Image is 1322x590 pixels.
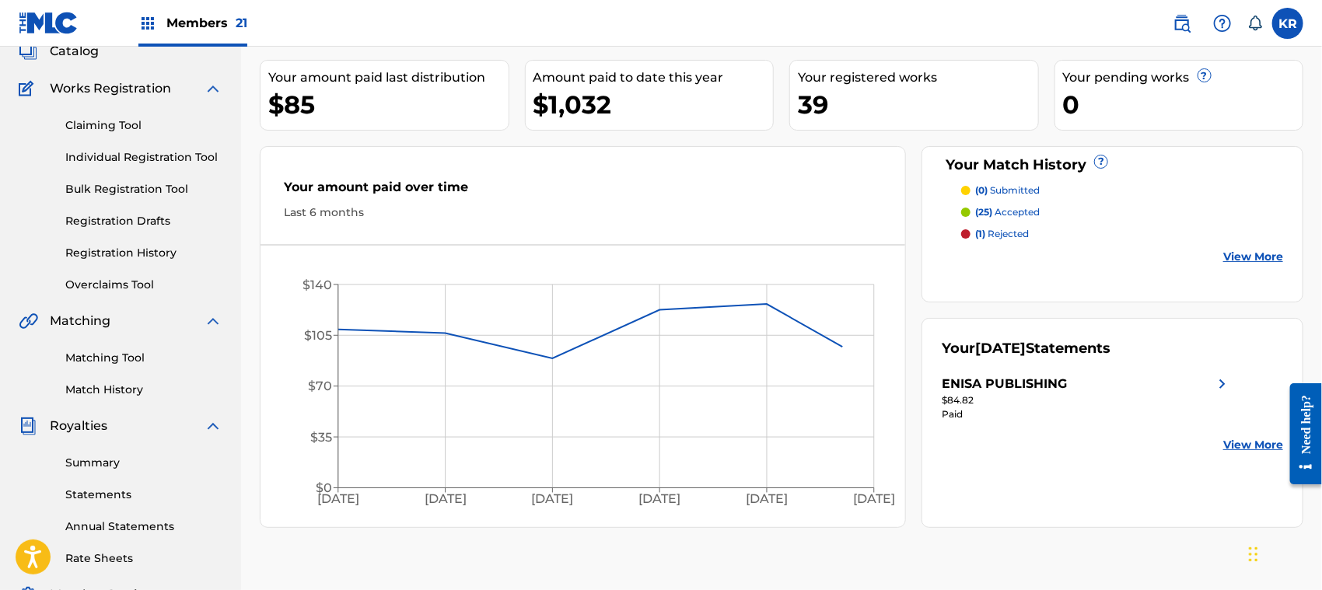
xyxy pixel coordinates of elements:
[1063,68,1303,87] div: Your pending works
[533,87,774,122] div: $1,032
[1213,14,1232,33] img: help
[1166,8,1198,39] a: Public Search
[65,117,222,134] a: Claiming Tool
[1278,372,1322,497] iframe: Resource Center
[304,328,332,343] tspan: $105
[975,340,1026,357] span: [DATE]
[532,491,574,506] tspan: [DATE]
[284,178,882,204] div: Your amount paid over time
[316,480,332,495] tspan: $0
[425,491,467,506] tspan: [DATE]
[65,487,222,503] a: Statements
[1244,515,1322,590] iframe: Chat Widget
[65,455,222,471] a: Summary
[1207,8,1238,39] div: Help
[639,491,681,506] tspan: [DATE]
[942,375,1232,421] a: ENISA PUBLISHINGright chevron icon$84.82Paid
[65,382,222,398] a: Match History
[19,42,37,61] img: Catalog
[533,68,774,87] div: Amount paid to date this year
[166,14,247,32] span: Members
[50,312,110,330] span: Matching
[268,87,509,122] div: $85
[65,245,222,261] a: Registration History
[942,155,1283,176] div: Your Match History
[961,227,1283,241] a: (1) rejected
[65,149,222,166] a: Individual Registration Tool
[317,491,359,506] tspan: [DATE]
[975,228,985,239] span: (1)
[268,68,509,87] div: Your amount paid last distribution
[308,379,332,394] tspan: $70
[65,350,222,366] a: Matching Tool
[65,181,222,197] a: Bulk Registration Tool
[1063,87,1303,122] div: 0
[942,393,1232,407] div: $84.82
[961,205,1283,219] a: (25) accepted
[50,79,171,98] span: Works Registration
[284,204,882,221] div: Last 6 months
[19,79,39,98] img: Works Registration
[50,42,99,61] span: Catalog
[204,79,222,98] img: expand
[65,518,222,535] a: Annual Statements
[65,550,222,567] a: Rate Sheets
[746,491,788,506] tspan: [DATE]
[310,430,332,445] tspan: $35
[19,42,99,61] a: CatalogCatalog
[798,68,1038,87] div: Your registered works
[19,12,79,34] img: MLC Logo
[1272,8,1303,39] div: User Menu
[975,205,1040,219] p: accepted
[1247,16,1263,31] div: Notifications
[1173,14,1191,33] img: search
[1249,531,1258,578] div: Drag
[975,206,992,218] span: (25)
[853,491,895,506] tspan: [DATE]
[975,183,1040,197] p: submitted
[50,417,107,435] span: Royalties
[138,14,157,33] img: Top Rightsholders
[1223,437,1283,453] a: View More
[961,183,1283,197] a: (0) submitted
[1223,249,1283,265] a: View More
[942,407,1232,421] div: Paid
[236,16,247,30] span: 21
[19,312,38,330] img: Matching
[975,227,1029,241] p: rejected
[204,312,222,330] img: expand
[65,277,222,293] a: Overclaims Tool
[204,417,222,435] img: expand
[1095,155,1107,168] span: ?
[942,375,1067,393] div: ENISA PUBLISHING
[65,213,222,229] a: Registration Drafts
[1213,375,1232,393] img: right chevron icon
[303,278,332,292] tspan: $140
[19,417,37,435] img: Royalties
[1198,69,1211,82] span: ?
[942,338,1110,359] div: Your Statements
[798,87,1038,122] div: 39
[975,184,988,196] span: (0)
